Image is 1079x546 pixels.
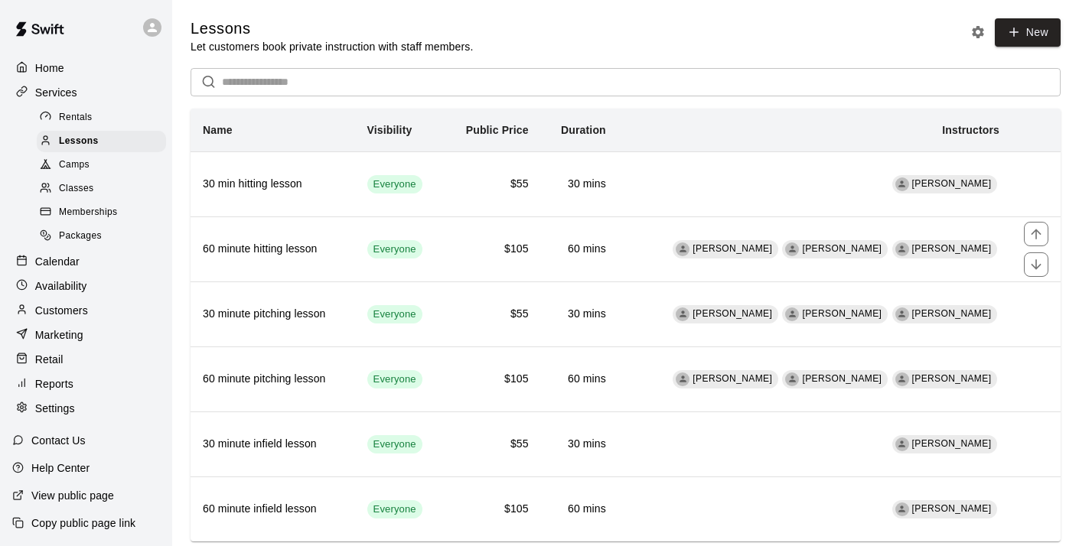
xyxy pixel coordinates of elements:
[12,348,160,371] a: Retail
[676,307,689,321] div: Scott vatter
[203,306,343,323] h6: 30 minute pitching lesson
[35,278,87,294] p: Availability
[35,254,80,269] p: Calendar
[553,241,606,258] h6: 60 mins
[203,371,343,388] h6: 60 minute pitching lesson
[895,437,909,451] div: Ty Jacobs
[367,307,422,322] span: Everyone
[59,181,93,197] span: Classes
[367,240,422,258] div: This service is visible to all of your customers
[912,243,992,254] span: [PERSON_NAME]
[367,175,422,193] div: This service is visible to all of your customers
[12,323,160,346] a: Marketing
[895,177,909,191] div: Scott vatter
[203,436,343,453] h6: 30 minute infield lesson
[676,372,689,386] div: Scott vatter
[59,110,93,125] span: Rentals
[912,308,992,319] span: [PERSON_NAME]
[59,205,117,220] span: Memberships
[12,275,160,297] a: Availability
[203,501,343,518] h6: 60 minute infield lesson
[367,177,422,192] span: Everyone
[553,436,606,453] h6: 30 mins
[35,352,64,367] p: Retail
[456,176,529,193] h6: $55
[802,373,882,384] span: [PERSON_NAME]
[456,241,529,258] h6: $105
[37,226,166,247] div: Packages
[37,154,166,176] div: Camps
[912,178,992,189] span: [PERSON_NAME]
[367,124,412,136] b: Visibility
[912,373,992,384] span: [PERSON_NAME]
[967,21,989,44] button: Lesson settings
[367,502,422,517] span: Everyone
[191,39,473,54] p: Let customers book private instruction with staff members.
[35,303,88,318] p: Customers
[1024,222,1048,246] button: move item up
[456,436,529,453] h6: $55
[912,503,992,514] span: [PERSON_NAME]
[367,437,422,452] span: Everyone
[37,201,172,225] a: Memberships
[12,299,160,322] a: Customers
[37,106,172,129] a: Rentals
[31,488,114,503] p: View public page
[802,243,882,254] span: [PERSON_NAME]
[785,307,799,321] div: Ty Jacobs
[693,308,772,319] span: [PERSON_NAME]
[995,18,1061,47] a: New
[456,371,529,388] h6: $105
[895,242,909,256] div: Daron Schulthies
[203,241,343,258] h6: 60 minute hitting lesson
[12,250,160,273] a: Calendar
[561,124,606,136] b: Duration
[37,178,166,200] div: Classes
[367,372,422,387] span: Everyone
[35,60,64,76] p: Home
[942,124,999,136] b: Instructors
[895,502,909,516] div: Ty Jacobs
[553,501,606,518] h6: 60 mins
[456,306,529,323] h6: $55
[802,308,882,319] span: [PERSON_NAME]
[59,134,99,149] span: Lessons
[31,460,90,476] p: Help Center
[37,129,172,153] a: Lessons
[35,327,83,343] p: Marketing
[191,109,1061,541] table: simple table
[367,500,422,518] div: This service is visible to all of your customers
[1024,252,1048,277] button: move item down
[31,515,135,531] p: Copy public page link
[12,57,160,80] a: Home
[785,242,799,256] div: Ty Jacobs
[12,81,160,104] a: Services
[456,501,529,518] h6: $105
[785,372,799,386] div: Ty Jacobs
[203,124,233,136] b: Name
[35,401,75,416] p: Settings
[12,372,160,395] a: Reports
[37,177,172,201] a: Classes
[37,131,166,152] div: Lessons
[35,376,73,392] p: Reports
[895,307,909,321] div: Daron Schulthies
[367,305,422,323] div: This service is visible to all of your customers
[676,242,689,256] div: Scott vatter
[367,242,422,257] span: Everyone
[912,438,992,449] span: [PERSON_NAME]
[59,158,90,173] span: Camps
[12,397,160,420] a: Settings
[37,202,166,223] div: Memberships
[466,124,529,136] b: Public Price
[553,176,606,193] h6: 30 mins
